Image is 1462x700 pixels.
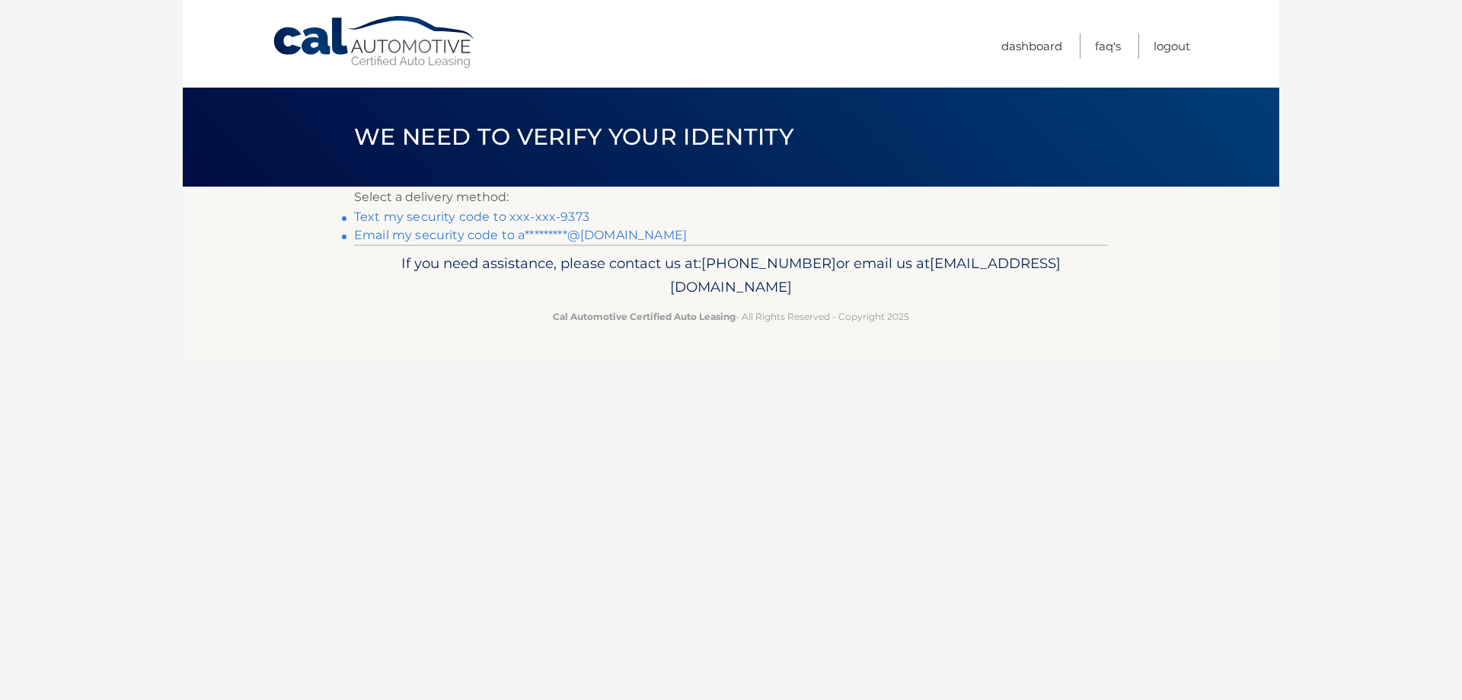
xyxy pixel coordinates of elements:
span: We need to verify your identity [354,123,793,151]
strong: Cal Automotive Certified Auto Leasing [553,311,736,322]
a: Email my security code to a*********@[DOMAIN_NAME] [354,228,687,242]
span: [PHONE_NUMBER] [701,254,836,272]
a: Logout [1154,34,1190,59]
a: FAQ's [1095,34,1121,59]
a: Cal Automotive [272,15,477,69]
a: Text my security code to xxx-xxx-9373 [354,209,589,224]
p: If you need assistance, please contact us at: or email us at [364,251,1098,300]
p: Select a delivery method: [354,187,1108,208]
a: Dashboard [1001,34,1062,59]
p: - All Rights Reserved - Copyright 2025 [364,308,1098,324]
